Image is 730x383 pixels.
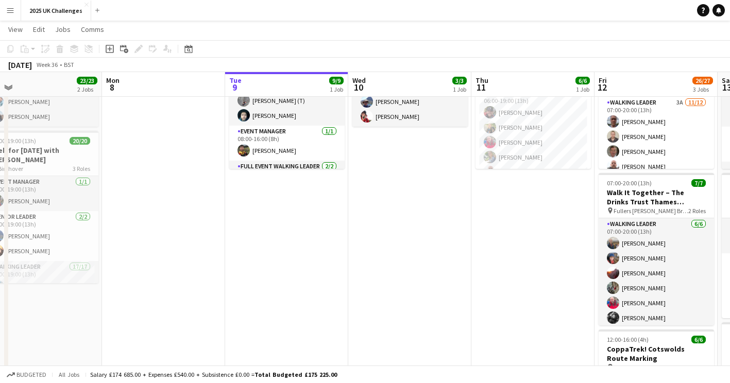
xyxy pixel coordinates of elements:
app-card-role: Walking Leader6/607:00-20:00 (13h)[PERSON_NAME][PERSON_NAME][PERSON_NAME][PERSON_NAME][PERSON_NAM... [599,218,714,328]
span: All jobs [57,371,81,378]
span: Thu [476,76,488,85]
span: Tue [229,76,242,85]
a: Jobs [51,23,75,36]
span: 2 Roles [688,207,706,215]
span: 7/7 [691,179,706,187]
app-card-role: Walking Leader5/506:00-19:00 (13h)[PERSON_NAME][PERSON_NAME][PERSON_NAME][PERSON_NAME][PERSON_NAME] [476,88,591,182]
span: Fri [599,76,607,85]
span: View [8,25,23,34]
span: 23/23 [77,77,97,84]
span: Edit [33,25,45,34]
span: 12:00-16:00 (4h) [607,336,649,343]
span: 6/6 [575,77,590,84]
span: Week 36 [34,61,60,68]
span: 20/20 [70,137,90,145]
span: 8 [105,81,120,93]
span: Fullers [PERSON_NAME] Brewery, [GEOGRAPHIC_DATA] [614,207,688,215]
a: View [4,23,27,36]
span: 6/6 [691,336,706,343]
app-card-role: Event Manager1/108:00-16:00 (8h)[PERSON_NAME] [229,126,345,161]
span: Wed [352,76,366,85]
span: 10 [351,81,366,93]
span: 11 [474,81,488,93]
div: 1 Job [453,85,466,93]
app-card-role: Walking Leader3A11/1207:00-20:00 (13h)[PERSON_NAME][PERSON_NAME][PERSON_NAME][PERSON_NAME] [599,97,714,296]
span: Comms [81,25,104,34]
div: 1 Job [330,85,343,93]
a: Edit [29,23,49,36]
app-job-card: 07:00-20:00 (13h)7/7Walk It Together – The Drinks Trust Thames Footpath Challenge Fullers [PERSON... [599,173,714,325]
div: Salary £174 685.00 + Expenses £540.00 + Subsistence £0.00 = [90,371,337,378]
span: Jobs [55,25,71,34]
span: 9/9 [329,77,344,84]
span: 1 Role [691,363,706,371]
span: 12 [597,81,607,93]
span: 07:00-20:00 (13h) [607,179,652,187]
button: Budgeted [5,369,48,380]
a: Comms [77,23,108,36]
span: 26/27 [692,77,713,84]
span: 3 Roles [73,165,90,172]
div: 2 Jobs [77,85,97,93]
span: 3/3 [452,77,467,84]
span: Total Budgeted £175 225.00 [254,371,337,378]
div: BST [64,61,74,68]
h3: CoppaTrek! Cotswolds Route Marking [599,344,714,363]
app-card-role: Full Event Walking Leader2/2 [229,161,345,211]
span: Mon [106,76,120,85]
span: 9 [228,81,242,93]
h3: Walk It Together – The Drinks Trust Thames Footpath Challenge [599,188,714,206]
button: 2025 UK Challenges [21,1,91,21]
div: [DATE] [8,60,32,70]
div: 3 Jobs [693,85,712,93]
span: CoppaTrek! Cotswolds Route Marking [614,363,691,371]
div: 1 Job [576,85,589,93]
span: Budgeted [16,371,46,378]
